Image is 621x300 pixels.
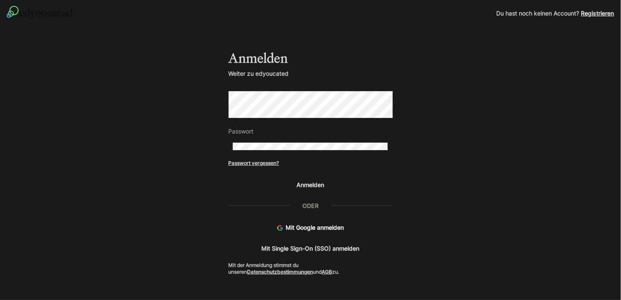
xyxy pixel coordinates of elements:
span: Passwort [229,128,254,135]
span: Anmelden [296,181,326,189]
span: Mit Single Sign-On (SSO) anmelden [260,244,361,253]
a: Registrieren [581,9,614,18]
p: Mit der Anmeldung stimmst du unseren und zu. [229,262,393,275]
a: Datenschutzbestimmungen [247,269,313,275]
p: Oder [290,200,331,212]
button: Mit Single Sign-On (SSO) anmelden [229,240,393,257]
button: Anmelden [229,177,393,193]
span: Mit Google anmelden [286,224,344,231]
span: Du hast noch keinen Account? [497,9,580,18]
h3: Anmelden [229,50,393,66]
a: Passwort vergessen? [229,160,393,167]
img: edyoucated [7,6,73,19]
button: Mit Google anmelden [229,218,393,237]
p: Weiter zu edyoucated [229,69,393,78]
a: AGB [322,269,332,275]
